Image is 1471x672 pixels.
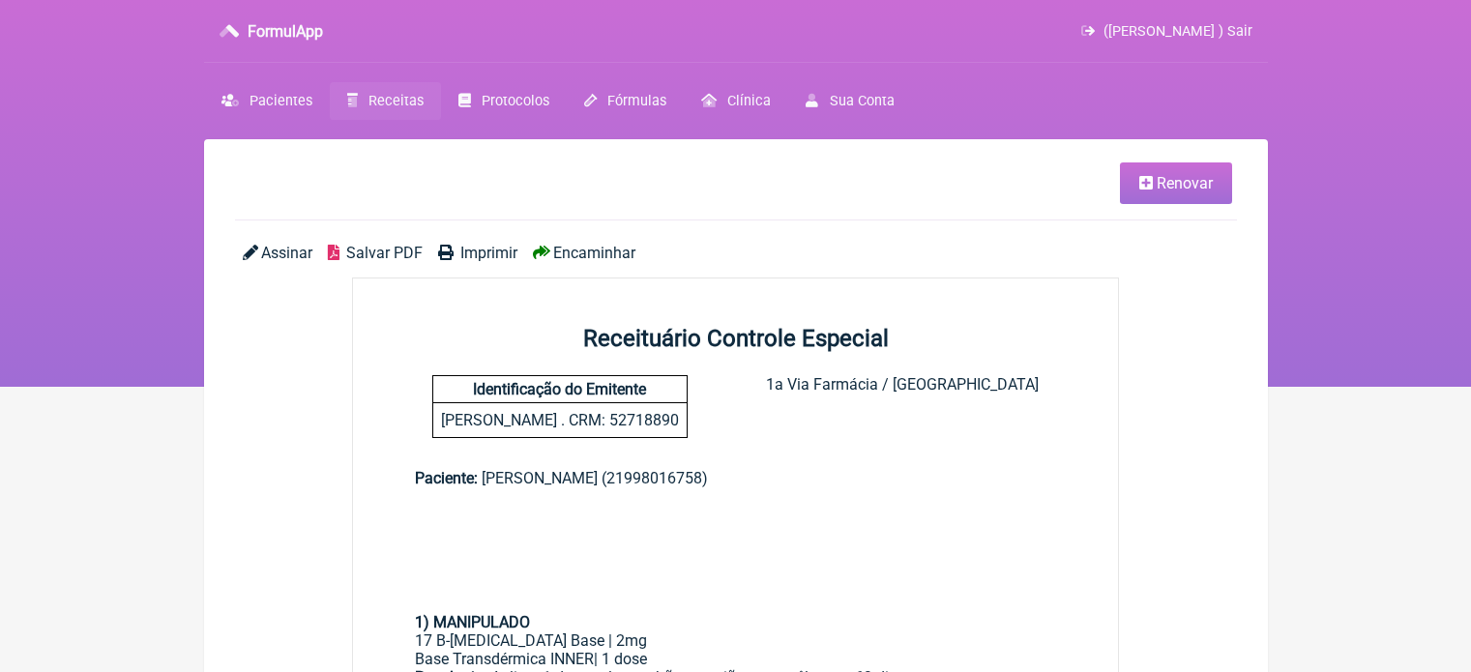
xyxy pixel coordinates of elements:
div: 1a Via Farmácia / [GEOGRAPHIC_DATA] [766,375,1039,438]
div: [PERSON_NAME] (21998016758) [415,469,1057,487]
span: Encaminhar [553,244,635,262]
a: Sua Conta [788,82,911,120]
a: Assinar [243,244,312,262]
div: Base Transdérmica INNER| 1 dose [415,650,1057,668]
p: [PERSON_NAME] . CRM: 52718890 [433,403,687,437]
a: Fórmulas [567,82,684,120]
h3: FormulApp [248,22,323,41]
span: Renovar [1157,174,1213,192]
span: Clínica [727,93,771,109]
a: Renovar [1120,162,1232,204]
a: Receitas [330,82,441,120]
span: Sua Conta [830,93,895,109]
span: Pacientes [250,93,312,109]
span: Imprimir [460,244,517,262]
strong: 1) MANIPULADO [415,613,530,631]
a: Clínica [684,82,788,120]
a: Pacientes [204,82,330,120]
span: Fórmulas [607,93,666,109]
a: Encaminhar [533,244,635,262]
a: ([PERSON_NAME] ) Sair [1081,23,1251,40]
span: Receitas [368,93,424,109]
a: Salvar PDF [328,244,423,262]
span: Salvar PDF [346,244,423,262]
h4: Identificação do Emitente [433,376,687,403]
span: ([PERSON_NAME] ) Sair [1103,23,1252,40]
span: Protocolos [482,93,549,109]
h2: Receituário Controle Especial [353,325,1119,352]
a: Protocolos [441,82,567,120]
span: Assinar [261,244,312,262]
div: 17 B-[MEDICAL_DATA] Base | 2mg [415,631,1057,650]
a: Imprimir [438,244,517,262]
span: Paciente: [415,469,478,487]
